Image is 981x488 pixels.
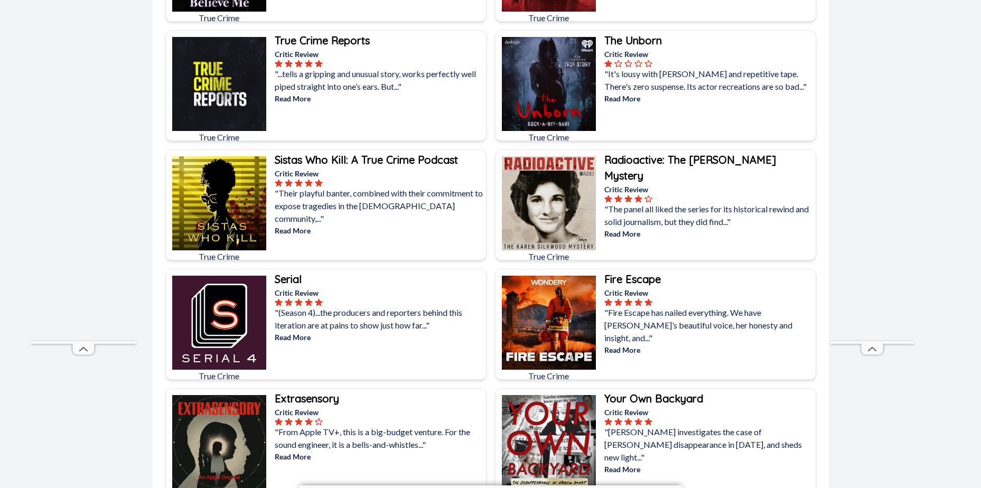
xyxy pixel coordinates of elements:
[604,203,814,228] p: "The panel all liked the series for its historical rewind and solid journalism, but they did find...
[172,250,266,263] p: True Crime
[502,131,596,144] p: True Crime
[172,156,266,250] img: Sistas Who Kill: A True Crime Podcast
[275,187,484,225] p: "Their playful banter, combined with their commitment to expose tragedies in the [DEMOGRAPHIC_DAT...
[604,392,703,405] b: Your Own Backyard
[495,149,816,260] a: Radioactive: The Karen Silkwood MysteryTrue CrimeRadioactive: The [PERSON_NAME] MysteryCritic Rev...
[275,451,484,462] p: Read More
[275,34,370,47] b: True Crime Reports
[275,273,302,286] b: Serial
[604,464,814,475] p: Read More
[502,276,596,370] img: Fire Escape
[604,287,814,298] p: Critic Review
[502,156,596,250] img: Radioactive: The Karen Silkwood Mystery
[604,93,814,104] p: Read More
[165,149,487,260] a: Sistas Who Kill: A True Crime PodcastTrue CrimeSistas Who Kill: A True Crime PodcastCritic Review...
[275,49,484,60] p: Critic Review
[604,49,814,60] p: Critic Review
[495,269,816,380] a: Fire EscapeTrue CrimeFire EscapeCritic Review"Fire Escape has nailed everything. We have [PERSON_...
[604,153,776,182] b: Radioactive: The [PERSON_NAME] Mystery
[172,37,266,131] img: True Crime Reports
[172,131,266,144] p: True Crime
[31,24,136,341] iframe: Advertisement
[502,37,596,131] img: The Unborn
[172,276,266,370] img: Serial
[275,93,484,104] p: Read More
[275,168,484,179] p: Critic Review
[275,287,484,298] p: Critic Review
[275,332,484,343] p: Read More
[604,407,814,418] p: Critic Review
[275,306,484,332] p: "(Season 4)...the producers and reporters behind this iteration are at pains to show just how far...
[172,370,266,382] p: True Crime
[275,68,484,93] p: "...tells a gripping and unusual story, works perfectly well piped straight into one’s ears. But..."
[502,12,596,24] p: True Crime
[275,153,458,166] b: Sistas Who Kill: A True Crime Podcast
[502,250,596,263] p: True Crime
[495,30,816,141] a: The UnbornTrue CrimeThe UnbornCritic Review"It's lousy with [PERSON_NAME] and repetitive tape. Th...
[165,269,487,380] a: SerialTrue CrimeSerialCritic Review"(Season 4)...the producers and reporters behind this iteratio...
[275,426,484,451] p: "From Apple TV+, this is a big-budget venture. For the sound engineer, it is a bells-and-whistles...
[275,225,484,236] p: Read More
[172,12,266,24] p: True Crime
[275,407,484,418] p: Critic Review
[604,184,814,195] p: Critic Review
[275,392,339,405] b: Extrasensory
[830,24,914,341] iframe: Advertisement
[604,426,814,464] p: "[PERSON_NAME] investigates the case of [PERSON_NAME] disappearance in [DATE], and sheds new ligh...
[604,68,814,93] p: "It's lousy with [PERSON_NAME] and repetitive tape. There's zero suspense. Its actor recreations ...
[165,30,487,141] a: True Crime ReportsTrue CrimeTrue Crime ReportsCritic Review"...tells a gripping and unusual story...
[604,273,661,286] b: Fire Escape
[604,228,814,239] p: Read More
[502,370,596,382] p: True Crime
[604,34,662,47] b: The Unborn
[604,344,814,355] p: Read More
[604,306,814,344] p: "Fire Escape has nailed everything. We have [PERSON_NAME]’s beautiful voice, her honesty and insi...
